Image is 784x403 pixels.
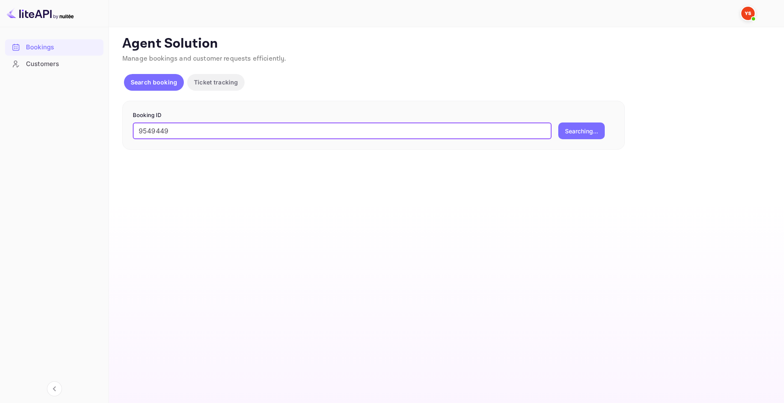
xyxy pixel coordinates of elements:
p: Agent Solution [122,36,769,52]
p: Booking ID [133,111,614,120]
img: LiteAPI logo [7,7,74,20]
input: Enter Booking ID (e.g., 63782194) [133,122,552,139]
a: Bookings [5,39,103,55]
p: Ticket tracking [194,78,238,87]
div: Bookings [26,43,99,52]
button: Searching... [558,122,605,139]
div: Bookings [5,39,103,56]
button: Collapse navigation [47,381,62,396]
p: Search booking [131,78,177,87]
div: Customers [26,59,99,69]
span: Manage bookings and customer requests efficiently. [122,54,286,63]
a: Customers [5,56,103,71]
img: Yandex Support [741,7,755,20]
